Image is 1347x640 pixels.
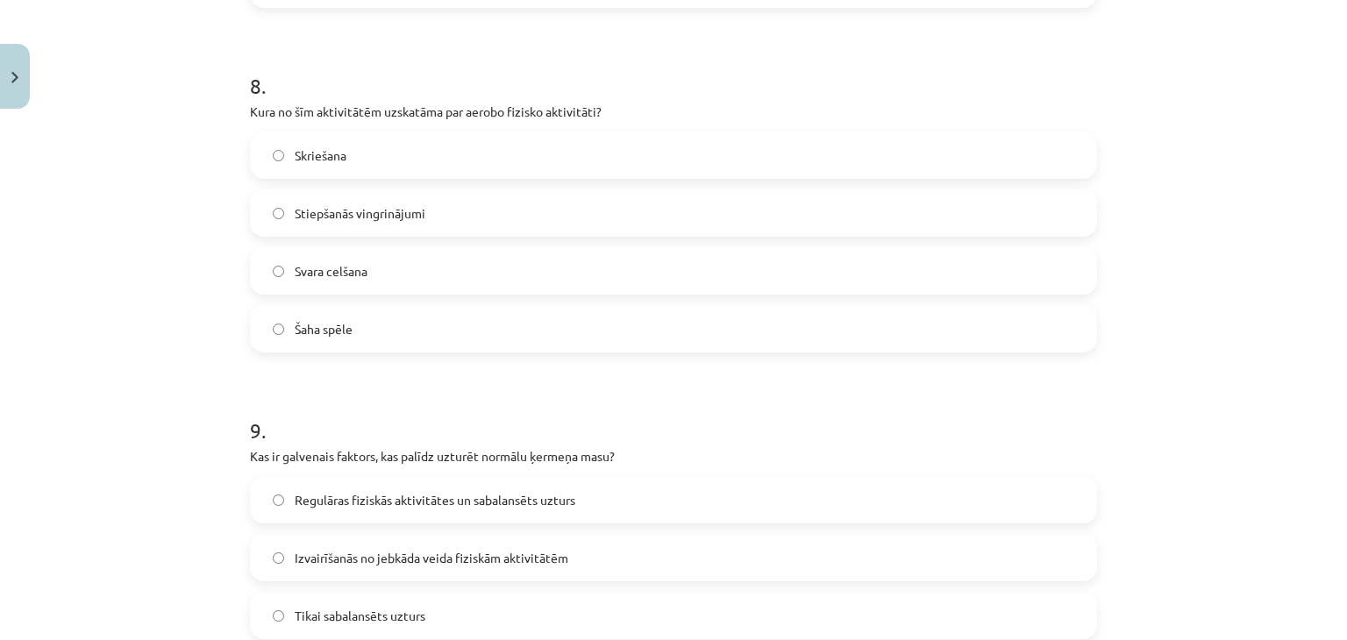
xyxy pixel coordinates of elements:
[295,549,568,567] span: Izvairīšanās no jebkāda veida fiziskām aktivitātēm
[273,324,284,335] input: Šaha spēle
[295,204,425,223] span: Stiepšanās vingrinājumi
[273,266,284,277] input: Svara celšana
[273,494,284,506] input: Regulāras fiziskās aktivitātes un sabalansēts uzturs
[250,447,1097,466] p: Kas ir galvenais faktors, kas palīdz uzturēt normālu ķermeņa masu?
[295,146,346,165] span: Skriešana
[250,103,1097,121] p: Kura no šīm aktivitātēm uzskatāma par aerobo fizisko aktivitāti?
[273,552,284,564] input: Izvairīšanās no jebkāda veida fiziskām aktivitātēm
[250,43,1097,97] h1: 8 .
[273,208,284,219] input: Stiepšanās vingrinājumi
[295,607,425,625] span: Tikai sabalansēts uzturs
[250,388,1097,442] h1: 9 .
[295,320,353,338] span: Šaha spēle
[295,491,575,509] span: Regulāras fiziskās aktivitātes un sabalansēts uzturs
[273,150,284,161] input: Skriešana
[273,610,284,622] input: Tikai sabalansēts uzturs
[11,72,18,83] img: icon-close-lesson-0947bae3869378f0d4975bcd49f059093ad1ed9edebbc8119c70593378902aed.svg
[295,262,367,281] span: Svara celšana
